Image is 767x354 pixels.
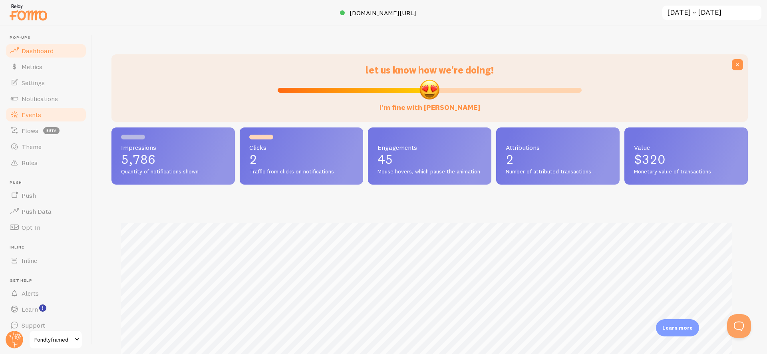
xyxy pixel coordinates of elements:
span: Traffic from clicks on notifications [249,168,354,175]
span: Attributions [506,144,610,151]
span: Support [22,321,45,329]
span: beta [43,127,60,134]
span: Opt-In [22,223,40,231]
span: Number of attributed transactions [506,168,610,175]
span: Mouse hovers, which pause the animation [378,168,482,175]
a: Rules [5,155,87,171]
a: Support [5,317,87,333]
a: Alerts [5,285,87,301]
a: Flows beta [5,123,87,139]
a: Events [5,107,87,123]
span: Clicks [249,144,354,151]
span: Notifications [22,95,58,103]
span: Alerts [22,289,39,297]
span: Value [634,144,738,151]
p: 45 [378,153,482,166]
a: Settings [5,75,87,91]
span: Flows [22,127,38,135]
a: Theme [5,139,87,155]
p: 2 [249,153,354,166]
span: $320 [634,151,666,167]
p: 5,786 [121,153,225,166]
a: Inline [5,253,87,268]
span: Push Data [22,207,52,215]
span: Fondlyframed [34,335,72,344]
a: Metrics [5,59,87,75]
span: let us know how we're doing! [366,64,494,76]
span: Inline [22,257,37,265]
a: Dashboard [5,43,87,59]
span: Push [22,191,36,199]
span: Learn [22,305,38,313]
a: Learn [5,301,87,317]
label: i'm fine with [PERSON_NAME] [380,95,480,112]
span: Rules [22,159,38,167]
span: Quantity of notifications shown [121,168,225,175]
span: Get Help [10,278,87,283]
a: Notifications [5,91,87,107]
span: Push [10,180,87,185]
span: Events [22,111,41,119]
img: fomo-relay-logo-orange.svg [8,2,48,22]
p: 2 [506,153,610,166]
a: Push Data [5,203,87,219]
span: Engagements [378,144,482,151]
a: Fondlyframed [29,330,83,349]
svg: <p>Watch New Feature Tutorials!</p> [39,304,46,312]
span: Theme [22,143,42,151]
span: Monetary value of transactions [634,168,738,175]
span: Dashboard [22,47,54,55]
span: Impressions [121,144,225,151]
span: Inline [10,245,87,250]
iframe: Help Scout Beacon - Open [727,314,751,338]
span: Metrics [22,63,42,71]
div: Learn more [656,319,699,336]
a: Push [5,187,87,203]
span: Pop-ups [10,35,87,40]
p: Learn more [662,324,693,332]
img: emoji.png [419,79,440,100]
a: Opt-In [5,219,87,235]
span: Settings [22,79,45,87]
